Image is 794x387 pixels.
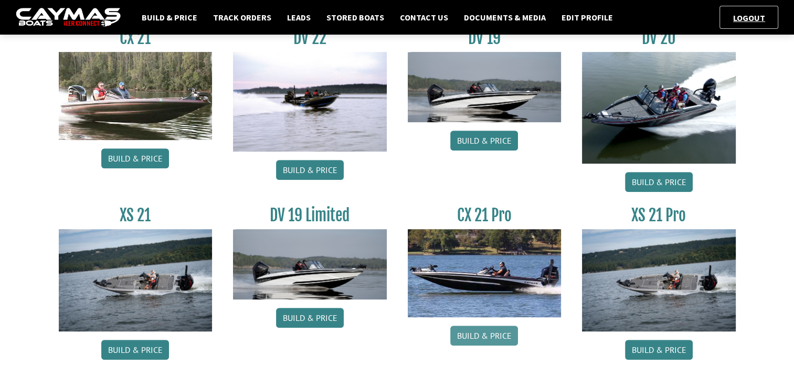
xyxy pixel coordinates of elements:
[582,206,736,225] h3: XS 21 Pro
[136,10,203,24] a: Build & Price
[582,229,736,331] img: XS_21_thumbnail.jpg
[582,28,736,48] h3: DV 20
[395,10,453,24] a: Contact Us
[282,10,316,24] a: Leads
[101,340,169,360] a: Build & Price
[59,28,213,48] h3: CX 21
[101,148,169,168] a: Build & Price
[233,52,387,152] img: DV22_original_motor_cropped_for_caymas_connect.jpg
[208,10,277,24] a: Track Orders
[408,52,562,122] img: dv-19-ban_from_website_for_caymas_connect.png
[450,326,518,346] a: Build & Price
[450,131,518,150] a: Build & Price
[59,206,213,225] h3: XS 21
[582,52,736,164] img: DV_20_from_website_for_caymas_connect.png
[233,206,387,225] h3: DV 19 Limited
[59,52,213,140] img: CX21_thumb.jpg
[459,10,551,24] a: Documents & Media
[233,28,387,48] h3: DV 22
[233,229,387,299] img: dv-19-ban_from_website_for_caymas_connect.png
[728,13,770,23] a: Logout
[408,28,562,48] h3: DV 19
[276,160,344,180] a: Build & Price
[408,206,562,225] h3: CX 21 Pro
[408,229,562,317] img: CX-21Pro_thumbnail.jpg
[625,172,693,192] a: Build & Price
[16,8,121,27] img: caymas-dealer-connect-2ed40d3bc7270c1d8d7ffb4b79bf05adc795679939227970def78ec6f6c03838.gif
[321,10,389,24] a: Stored Boats
[556,10,618,24] a: Edit Profile
[625,340,693,360] a: Build & Price
[59,229,213,331] img: XS_21_thumbnail.jpg
[276,308,344,328] a: Build & Price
